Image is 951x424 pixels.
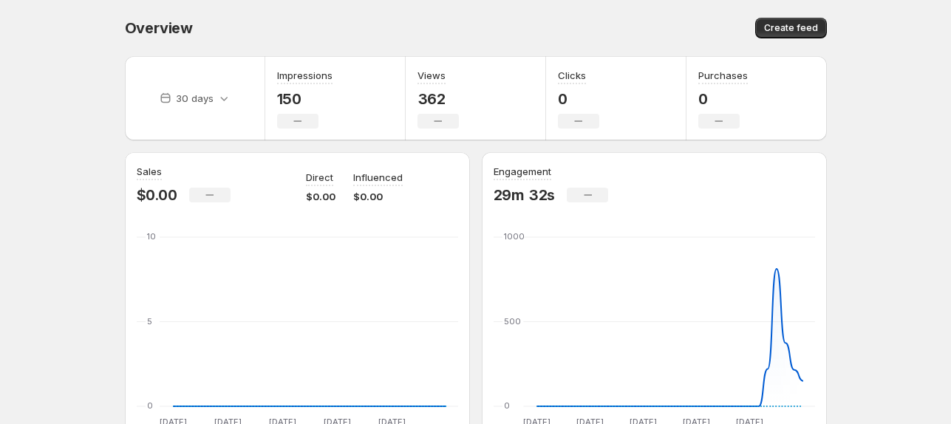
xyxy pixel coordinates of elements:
button: Create feed [755,18,827,38]
p: 29m 32s [494,186,556,204]
p: 0 [558,90,599,108]
text: 0 [147,400,153,411]
p: $0.00 [137,186,177,204]
p: 0 [698,90,748,108]
h3: Clicks [558,68,586,83]
p: 150 [277,90,333,108]
p: Influenced [353,170,403,185]
h3: Sales [137,164,162,179]
span: Overview [125,19,193,37]
h3: Purchases [698,68,748,83]
text: 500 [504,316,521,326]
p: Direct [306,170,333,185]
h3: Views [417,68,446,83]
p: $0.00 [353,189,403,204]
h3: Impressions [277,68,333,83]
p: $0.00 [306,189,335,204]
text: 5 [147,316,152,326]
h3: Engagement [494,164,551,179]
text: 1000 [504,231,525,242]
text: 10 [147,231,156,242]
p: 30 days [176,91,214,106]
p: 362 [417,90,459,108]
span: Create feed [764,22,818,34]
text: 0 [504,400,510,411]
